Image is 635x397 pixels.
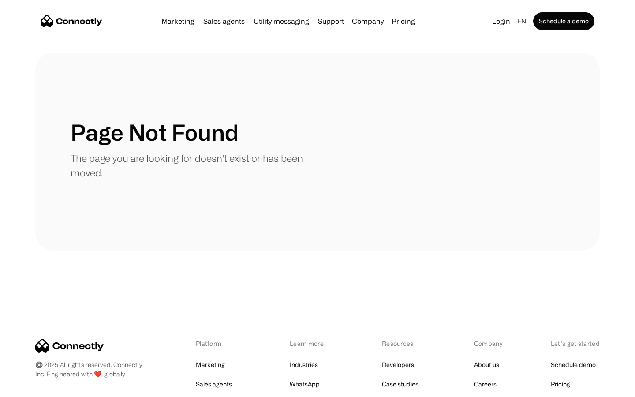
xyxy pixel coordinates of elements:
[158,18,198,25] a: Marketing
[352,15,384,27] div: Company
[290,359,318,371] a: Industries
[196,378,232,390] a: Sales agents
[349,15,386,27] div: Company
[18,382,53,394] ul: Language list
[314,18,347,25] a: Support
[551,378,570,390] a: Pricing
[41,15,102,28] a: home
[388,18,418,25] a: Pricing
[71,151,317,180] p: The page you are looking for doesn't exist or has been moved.
[290,378,320,390] a: WhatsApp
[551,359,596,371] a: Schedule demo
[200,18,248,25] a: Sales agents
[250,18,313,25] a: Utility messaging
[196,359,225,371] a: Marketing
[474,359,499,371] a: About us
[517,15,526,27] div: en
[474,378,497,390] a: Careers
[382,378,418,390] a: Case studies
[196,339,244,348] div: Platform
[474,339,505,348] div: Company
[382,359,414,371] a: Developers
[551,339,600,348] div: Let’s get started
[489,15,514,27] a: Login
[514,15,531,27] div: en
[9,381,53,394] aside: Language selected: English
[290,339,336,348] div: Learn more
[71,119,239,146] h1: Page Not Found
[382,339,428,348] div: Resources
[533,12,594,30] a: Schedule a demo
